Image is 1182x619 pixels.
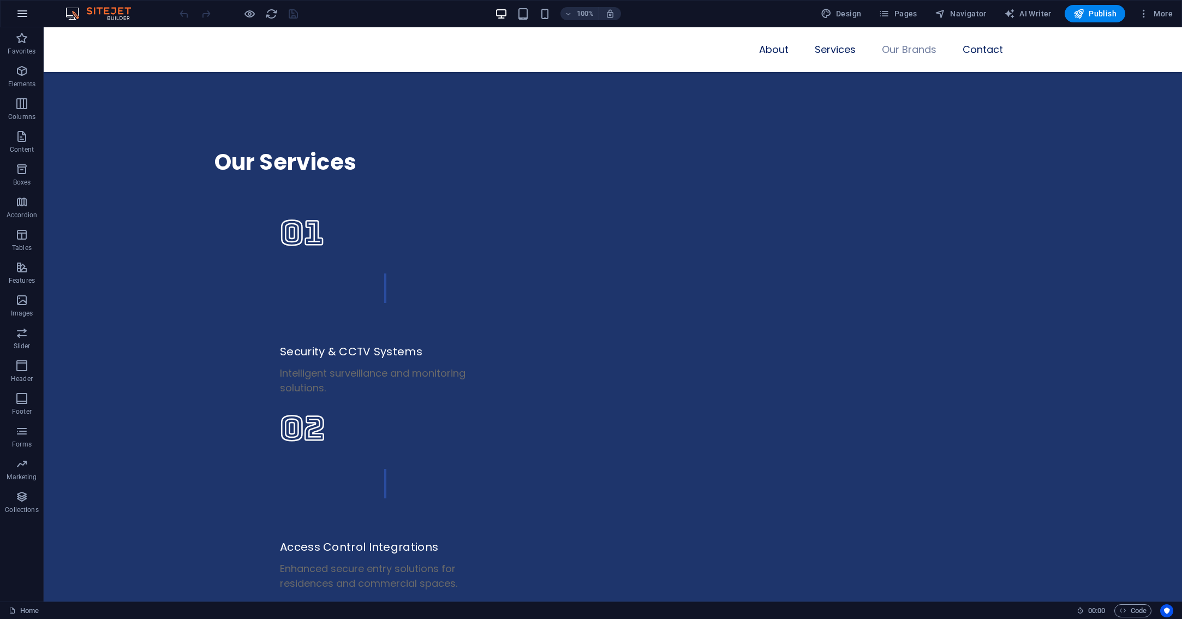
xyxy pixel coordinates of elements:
p: Header [11,374,33,383]
span: More [1138,8,1173,19]
button: More [1134,5,1177,22]
p: Footer [12,407,32,416]
button: Pages [874,5,921,22]
i: Reload page [265,8,278,20]
p: Boxes [13,178,31,187]
span: Navigator [935,8,987,19]
button: Navigator [930,5,991,22]
p: Accordion [7,211,37,219]
span: Code [1119,604,1147,617]
h6: 100% [577,7,594,20]
button: Code [1114,604,1151,617]
button: Click here to leave preview mode and continue editing [243,7,256,20]
span: AI Writer [1004,8,1052,19]
p: Favorites [8,47,35,56]
button: Publish [1065,5,1125,22]
span: Publish [1073,8,1117,19]
img: Editor Logo [63,7,145,20]
button: AI Writer [1000,5,1056,22]
p: Tables [12,243,32,252]
p: Marketing [7,473,37,481]
button: reload [265,7,278,20]
a: Click to cancel selection. Double-click to open Pages [9,604,39,617]
h6: Session time [1077,604,1106,617]
button: Design [816,5,866,22]
span: Design [821,8,862,19]
p: Elements [8,80,36,88]
div: Design (Ctrl+Alt+Y) [816,5,866,22]
p: Content [10,145,34,154]
span: : [1096,606,1097,615]
p: Images [11,309,33,318]
button: Usercentrics [1160,604,1173,617]
span: 00 00 [1088,604,1105,617]
button: 100% [560,7,599,20]
p: Forms [12,440,32,449]
p: Slider [14,342,31,350]
span: Pages [879,8,917,19]
p: Columns [8,112,35,121]
i: On resize automatically adjust zoom level to fit chosen device. [605,9,615,19]
p: Collections [5,505,38,514]
p: Features [9,276,35,285]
